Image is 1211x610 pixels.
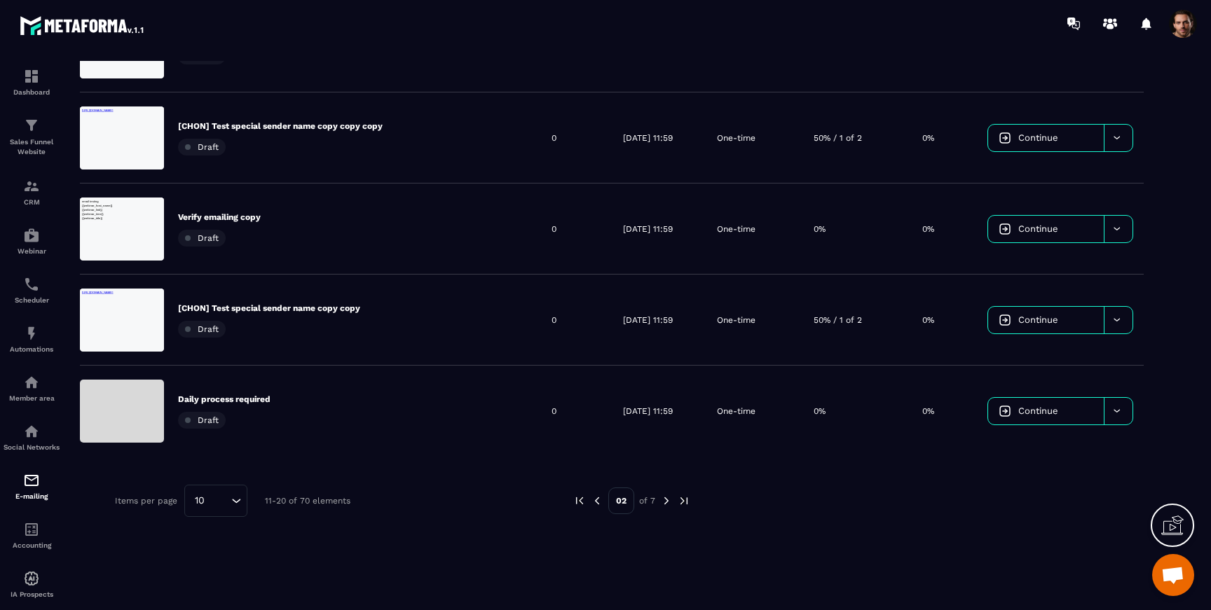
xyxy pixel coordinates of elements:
p: One-time [717,223,755,235]
p: 0% [814,405,826,417]
a: [URL][DOMAIN_NAME] [7,8,111,19]
p: One-time [717,405,755,417]
p: [CHON] Test special sender name copy copy copy [178,120,383,132]
span: Draft [198,142,219,152]
p: 11-20 of 70 elements [265,496,350,506]
img: formation [23,68,40,85]
span: Continue [1018,314,1058,325]
p: 0% [814,223,826,235]
span: 10 [190,493,210,508]
p: 50% / 1 of 2 [814,132,862,144]
div: Open chat [1152,554,1194,596]
p: [DATE] 11:59 [623,405,673,417]
p: {{webinar_host_name}} [7,21,273,35]
p: CRM [4,198,60,206]
p: Daily process required [178,394,271,405]
p: {{webinar_title}} [7,62,273,76]
p: email testing [7,7,273,21]
p: Sales Funnel Website [4,137,60,157]
img: scheduler [23,276,40,293]
p: 0% [922,223,934,235]
p: Accounting [4,541,60,549]
img: automations [23,227,40,244]
a: formationformationDashboard [4,57,60,106]
p: One-time [717,132,755,144]
img: logo [20,13,146,38]
p: 0 [552,223,556,235]
img: accountant [23,521,40,538]
span: Draft [198,415,219,425]
a: schedulerschedulerScheduler [4,265,60,314]
p: Automations [4,345,60,353]
p: Webinar [4,247,60,255]
p: of 7 [639,495,655,506]
input: Search for option [210,493,228,508]
p: Social Networks [4,443,60,451]
p: {{webinar_time}} [7,48,273,62]
p: {{webinar_link}} [7,34,273,48]
img: automations [23,570,40,587]
img: automations [23,325,40,342]
p: 0% [922,314,934,326]
p: E-mailing [4,492,60,500]
img: formation [23,117,40,134]
p: 02 [608,487,634,514]
div: Search for option [184,485,247,517]
a: formationformationCRM [4,167,60,216]
p: Scheduler [4,296,60,304]
p: Verify emailing copy [178,212,261,223]
img: automations [23,374,40,391]
p: 50% / 1 of 2 [814,314,862,326]
img: next [678,494,690,507]
a: Continue [988,307,1104,333]
a: Continue [988,125,1104,151]
p: IA Prospects [4,590,60,598]
p: Dashboard [4,88,60,96]
span: Continue [1018,223,1058,234]
span: Draft [198,233,219,243]
img: formation [23,178,40,195]
img: prev [573,494,586,507]
p: [CHON] Test special sender name copy copy [178,303,360,314]
a: automationsautomationsWebinar [4,216,60,265]
span: Continue [1018,132,1058,143]
p: 0 [552,405,556,417]
p: [DATE] 11:59 [623,223,673,235]
img: social-network [23,423,40,440]
a: automationsautomationsMember area [4,363,60,413]
a: emailemailE-mailing [4,462,60,511]
img: prev [591,494,603,507]
a: formationformationSales Funnel Website [4,106,60,167]
span: Draft [198,324,219,334]
img: email [23,472,40,489]
img: icon [999,132,1011,144]
a: accountantaccountantAccounting [4,511,60,560]
p: 0 [552,314,556,326]
p: One-time [717,314,755,326]
img: next [660,494,673,507]
img: icon [999,314,1011,326]
img: icon [999,223,1011,235]
p: 0 [552,132,556,144]
p: 0% [922,132,934,144]
a: Continue [988,216,1104,242]
a: social-networksocial-networkSocial Networks [4,413,60,462]
p: Member area [4,394,60,402]
img: icon [999,405,1011,417]
p: 0% [922,405,934,417]
p: Items per page [115,496,177,506]
p: [DATE] 11:59 [623,132,673,144]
